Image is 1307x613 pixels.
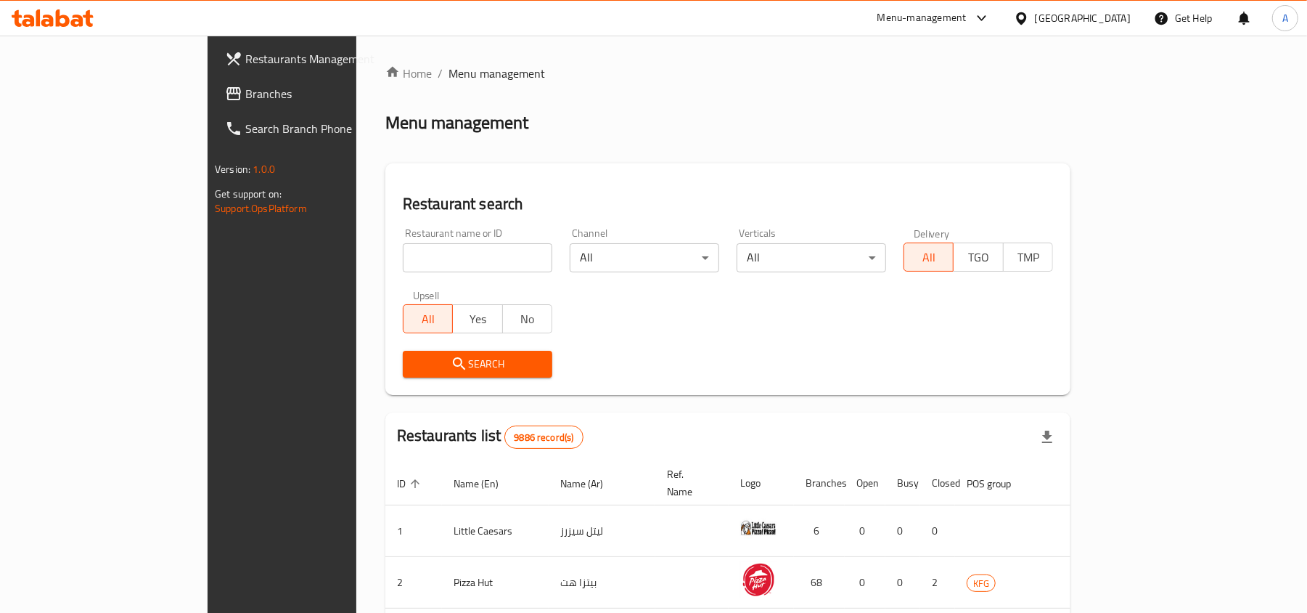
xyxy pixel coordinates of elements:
span: Branches [245,85,414,102]
button: All [403,304,453,333]
td: ليتل سيزرز [549,506,655,557]
label: Upsell [413,290,440,300]
span: 1.0.0 [253,160,275,179]
td: 0 [885,557,920,609]
span: Yes [459,309,496,330]
span: Menu management [448,65,545,82]
span: Name (En) [454,475,517,492]
button: Yes [452,304,502,333]
td: بيتزا هت [549,557,655,609]
span: KFG [967,575,995,592]
span: Name (Ar) [560,475,622,492]
img: Little Caesars [740,510,777,546]
th: Open [845,461,885,506]
img: Pizza Hut [740,561,777,598]
th: Branches [794,461,845,506]
td: Pizza Hut [442,557,549,609]
span: Restaurants Management [245,50,414,68]
span: ID [397,475,425,492]
th: Logo [729,461,794,506]
td: 2 [920,557,955,609]
span: All [409,309,447,330]
div: [GEOGRAPHIC_DATA] [1035,10,1131,26]
button: All [904,243,954,272]
a: Support.OpsPlatform [215,199,307,218]
span: POS group [967,475,1030,492]
span: All [910,247,948,268]
th: Closed [920,461,955,506]
h2: Restaurant search [403,193,1053,215]
td: Little Caesars [442,506,549,557]
nav: breadcrumb [385,65,1070,82]
span: A [1282,10,1288,26]
span: Search Branch Phone [245,120,414,137]
button: TGO [953,243,1003,272]
div: Total records count [504,426,583,449]
span: Get support on: [215,184,282,203]
td: 6 [794,506,845,557]
span: Search [414,355,541,373]
h2: Menu management [385,111,528,134]
div: Menu-management [877,9,967,27]
div: Export file [1030,420,1065,455]
a: Search Branch Phone [213,111,426,146]
a: Restaurants Management [213,41,426,76]
td: 0 [920,506,955,557]
span: Version: [215,160,250,179]
span: 9886 record(s) [505,431,582,444]
td: 0 [845,506,885,557]
th: Busy [885,461,920,506]
button: Search [403,351,552,378]
input: Search for restaurant name or ID.. [403,243,552,272]
td: 0 [885,506,920,557]
a: Branches [213,76,426,111]
h2: Restaurants list [397,425,583,449]
span: Ref. Name [667,466,711,500]
span: TMP [1009,247,1047,268]
span: TGO [959,247,997,268]
button: No [502,304,552,333]
button: TMP [1003,243,1053,272]
td: 0 [845,557,885,609]
div: All [737,243,886,272]
span: No [509,309,546,330]
div: All [570,243,719,272]
label: Delivery [914,228,950,238]
td: 68 [794,557,845,609]
li: / [438,65,443,82]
